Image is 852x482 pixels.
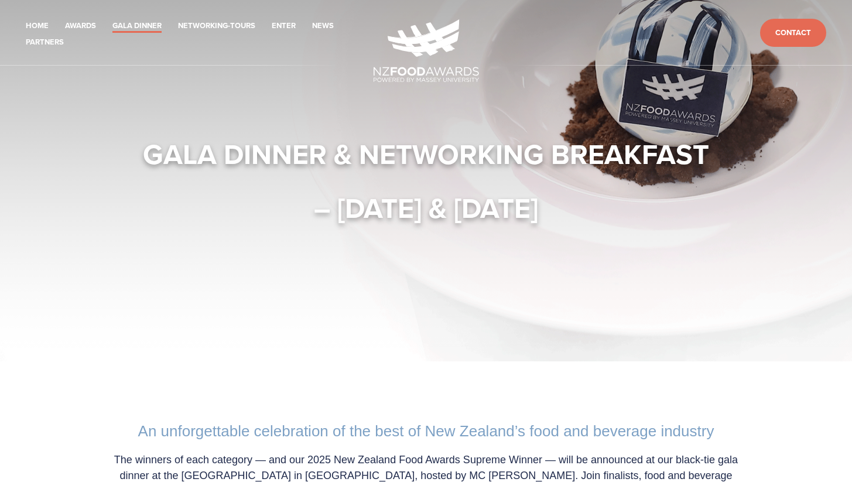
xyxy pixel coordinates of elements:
a: Contact [760,19,826,47]
a: News [312,19,334,33]
a: Awards [65,19,96,33]
h1: Gala Dinner & Networking Breakfast [89,136,764,172]
h1: – [DATE] & [DATE] [89,190,764,225]
a: Networking-Tours [178,19,255,33]
h2: An unforgettable celebration of the best of New Zealand’s food and beverage industry [101,422,752,440]
a: Home [26,19,49,33]
a: Partners [26,36,64,49]
a: Gala Dinner [112,19,162,33]
a: Enter [272,19,296,33]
